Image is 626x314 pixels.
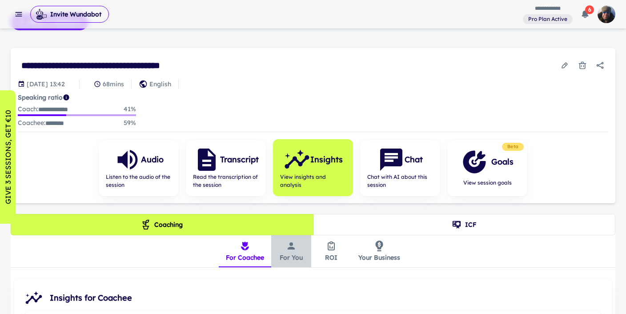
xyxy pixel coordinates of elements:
[310,153,343,166] h6: Insights
[186,139,266,196] button: TranscriptRead the transcription of the session
[280,173,346,189] span: View insights and analysis
[18,93,63,101] strong: Speaking ratio
[576,5,594,23] button: 6
[574,57,590,73] button: Delete session
[63,94,70,101] svg: Coach/coachee ideal ratio of speaking is roughly 20:80. Mentor/mentee ideal ratio of speaking is ...
[461,179,514,187] span: View session goals
[50,292,605,304] span: Insights for Coachee
[504,143,522,150] span: Beta
[447,139,527,196] button: GoalsView session goals
[219,235,271,267] button: For Coachee
[11,214,615,235] div: theme selection
[367,173,433,189] span: Chat with AI about this session
[557,57,573,73] button: Edit session
[491,156,514,168] h6: Goals
[405,153,423,166] h6: Chat
[351,235,407,267] button: Your Business
[124,118,136,128] p: 59 %
[193,173,259,189] span: Read the transcription of the session
[313,214,616,235] button: ICF
[523,14,573,23] span: View and manage your current plan and billing details.
[3,110,13,204] p: GIVE 3 SESSIONS, GET €10
[273,139,353,196] button: InsightsView insights and analysis
[220,153,259,166] h6: Transcript
[141,153,164,166] h6: Audio
[219,235,407,267] div: insights tabs
[106,173,172,189] span: Listen to the audio of the session
[103,79,124,89] p: 68 mins
[523,13,573,24] a: View and manage your current plan and billing details.
[124,104,136,114] p: 41 %
[271,235,311,267] button: For You
[592,57,608,73] button: Share session
[311,235,351,267] button: ROI
[525,15,571,23] span: Pro Plan Active
[11,214,313,235] button: Coaching
[149,79,171,89] p: English
[598,5,615,23] img: photoURL
[18,104,68,114] p: Coach :
[18,118,64,128] p: Coachee :
[30,5,109,23] span: Invite Wundabot to record a meeting
[585,5,594,14] span: 6
[99,139,179,196] button: AudioListen to the audio of the session
[360,139,440,196] button: ChatChat with AI about this session
[30,6,109,23] button: Invite Wundabot
[27,79,65,89] p: Session date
